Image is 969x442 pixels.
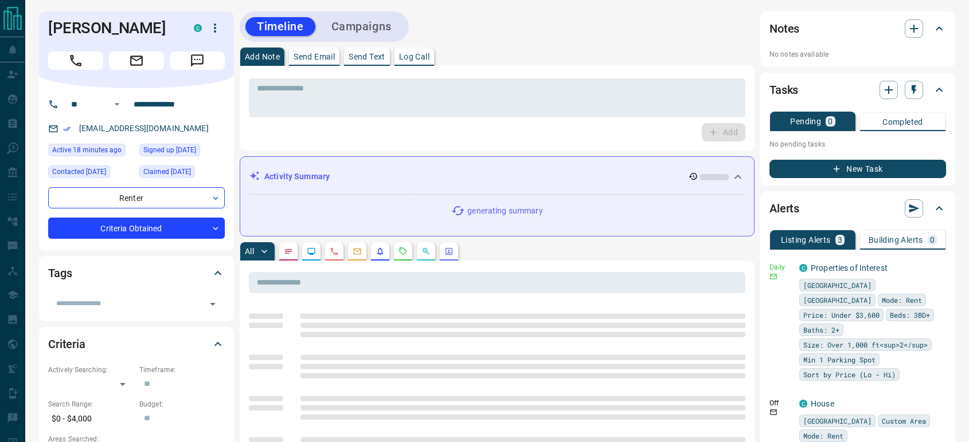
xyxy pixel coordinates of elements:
[769,19,799,38] h2: Notes
[376,247,385,256] svg: Listing Alerts
[890,309,930,321] span: Beds: 3BD+
[330,247,339,256] svg: Calls
[52,166,106,177] span: Contacted [DATE]
[769,49,946,60] p: No notes available
[245,53,280,61] p: Add Note
[769,398,792,408] p: Off
[399,53,429,61] p: Log Call
[803,339,928,350] span: Size: Over 1,000 ft<sup>2</sup>
[781,236,831,244] p: Listing Alerts
[467,205,542,217] p: generating summary
[769,160,946,178] button: New Task
[803,415,872,427] span: [GEOGRAPHIC_DATA]
[249,166,745,187] div: Activity Summary
[882,415,926,427] span: Custom Area
[48,19,177,37] h1: [PERSON_NAME]
[803,369,896,380] span: Sort by Price (Lo - Hi)
[930,236,935,244] p: 0
[882,118,923,126] p: Completed
[799,400,807,408] div: condos.ca
[48,409,134,428] p: $0 - $4,000
[205,296,221,312] button: Open
[769,15,946,42] div: Notes
[838,236,842,244] p: 3
[803,324,839,336] span: Baths: 2+
[109,52,164,70] span: Email
[48,365,134,375] p: Actively Searching:
[349,53,385,61] p: Send Text
[307,247,316,256] svg: Lead Browsing Activity
[799,264,807,272] div: condos.ca
[48,218,225,239] div: Criteria Obtained
[353,247,362,256] svg: Emails
[769,81,798,99] h2: Tasks
[194,24,202,32] div: condos.ca
[48,335,85,353] h2: Criteria
[139,144,225,160] div: Tue Feb 08 2022
[769,199,799,218] h2: Alerts
[48,144,134,160] div: Tue Aug 12 2025
[803,354,876,365] span: Min 1 Parking Spot
[398,247,408,256] svg: Requests
[769,408,777,416] svg: Email
[245,17,315,36] button: Timeline
[882,294,922,306] span: Mode: Rent
[48,399,134,409] p: Search Range:
[170,52,225,70] span: Message
[48,264,72,282] h2: Tags
[790,117,821,125] p: Pending
[110,97,124,111] button: Open
[811,263,888,273] a: Properties of Interest
[79,124,209,133] a: [EMAIL_ADDRESS][DOMAIN_NAME]
[48,165,134,181] div: Tue Jul 15 2025
[63,125,71,133] svg: Email Verified
[869,236,923,244] p: Building Alerts
[803,430,843,441] span: Mode: Rent
[48,187,225,208] div: Renter
[320,17,403,36] button: Campaigns
[48,52,103,70] span: Call
[828,117,833,125] p: 0
[139,365,225,375] p: Timeframe:
[803,294,872,306] span: [GEOGRAPHIC_DATA]
[803,279,872,291] span: [GEOGRAPHIC_DATA]
[769,195,946,222] div: Alerts
[245,247,254,255] p: All
[139,165,225,181] div: Fri Jun 07 2024
[421,247,431,256] svg: Opportunities
[284,247,293,256] svg: Notes
[143,144,196,156] span: Signed up [DATE]
[52,144,122,156] span: Active 18 minutes ago
[769,136,946,153] p: No pending tasks
[811,399,834,408] a: House
[264,171,330,183] p: Activity Summary
[769,76,946,104] div: Tasks
[48,330,225,358] div: Criteria
[769,273,777,281] svg: Email
[294,53,335,61] p: Send Email
[444,247,454,256] svg: Agent Actions
[48,259,225,287] div: Tags
[139,399,225,409] p: Budget:
[803,309,880,321] span: Price: Under $3,600
[769,262,792,273] p: Daily
[143,166,191,177] span: Claimed [DATE]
